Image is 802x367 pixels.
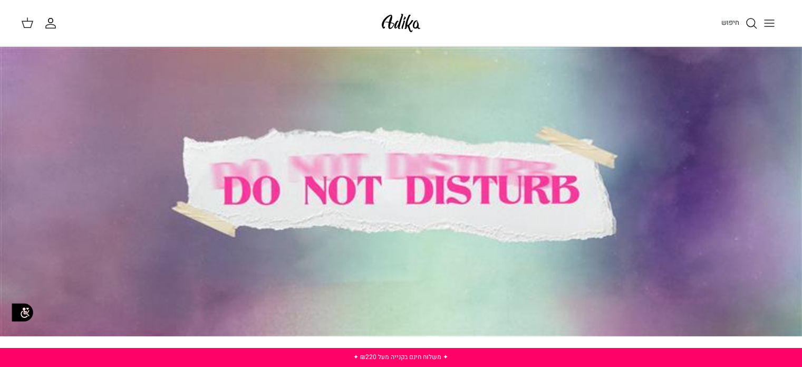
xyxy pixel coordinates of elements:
button: Toggle menu [758,12,781,35]
a: ✦ משלוח חינם בקנייה מעל ₪220 ✦ [353,352,448,362]
img: accessibility_icon02.svg [8,298,37,327]
img: Adika IL [379,11,423,35]
a: החשבון שלי [44,17,61,30]
span: חיפוש [721,17,739,27]
a: חיפוש [721,17,758,30]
